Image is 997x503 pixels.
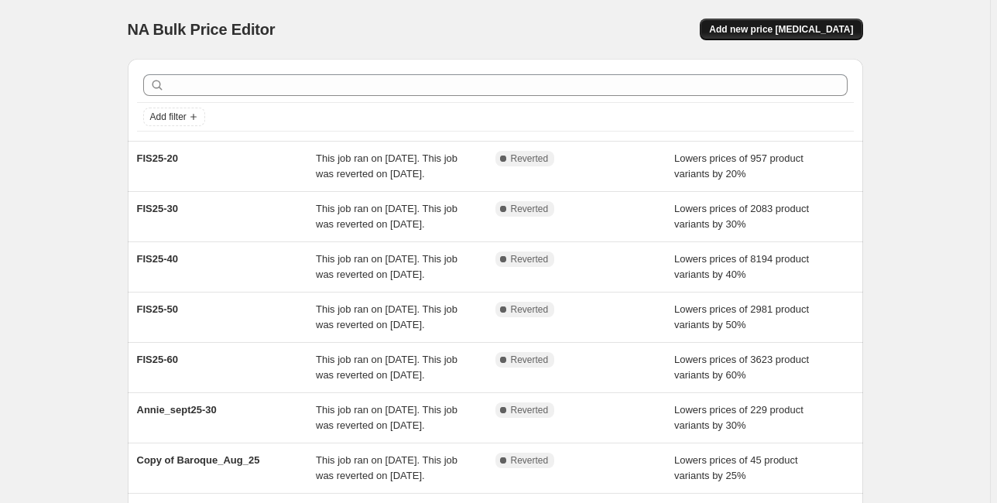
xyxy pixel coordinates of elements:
button: Add new price [MEDICAL_DATA] [700,19,862,40]
span: Lowers prices of 2981 product variants by 50% [674,303,809,330]
span: Lowers prices of 3623 product variants by 60% [674,354,809,381]
span: This job ran on [DATE]. This job was reverted on [DATE]. [316,354,457,381]
span: This job ran on [DATE]. This job was reverted on [DATE]. [316,203,457,230]
span: FIS25-20 [137,152,178,164]
span: Annie_sept25-30 [137,404,217,416]
span: Copy of Baroque_Aug_25 [137,454,260,466]
span: This job ran on [DATE]. This job was reverted on [DATE]. [316,303,457,330]
span: Reverted [511,454,549,467]
span: Reverted [511,404,549,416]
span: This job ran on [DATE]. This job was reverted on [DATE]. [316,454,457,481]
span: Add new price [MEDICAL_DATA] [709,23,853,36]
span: Reverted [511,303,549,316]
span: FIS25-50 [137,303,178,315]
span: NA Bulk Price Editor [128,21,276,38]
span: This job ran on [DATE]. This job was reverted on [DATE]. [316,404,457,431]
span: Lowers prices of 957 product variants by 20% [674,152,803,180]
span: FIS25-30 [137,203,178,214]
span: Reverted [511,203,549,215]
span: Reverted [511,253,549,265]
span: Reverted [511,152,549,165]
span: Add filter [150,111,187,123]
span: Lowers prices of 45 product variants by 25% [674,454,798,481]
span: Lowers prices of 8194 product variants by 40% [674,253,809,280]
span: This job ran on [DATE]. This job was reverted on [DATE]. [316,253,457,280]
span: FIS25-40 [137,253,178,265]
span: FIS25-60 [137,354,178,365]
span: This job ran on [DATE]. This job was reverted on [DATE]. [316,152,457,180]
button: Add filter [143,108,205,126]
span: Lowers prices of 229 product variants by 30% [674,404,803,431]
span: Lowers prices of 2083 product variants by 30% [674,203,809,230]
span: Reverted [511,354,549,366]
